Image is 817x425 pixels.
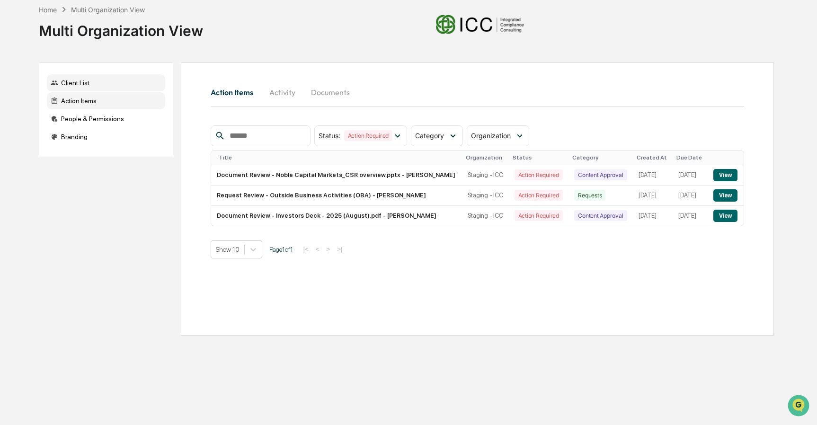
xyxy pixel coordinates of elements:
div: Organization [466,154,505,161]
span: [DATE] [84,129,103,136]
div: Content Approval [574,210,627,221]
td: [DATE] [633,206,673,226]
button: Action Items [211,81,261,104]
div: Created At [637,154,669,161]
div: Requests [574,190,605,201]
div: Category [572,154,629,161]
div: Action Required [515,190,563,201]
img: Integrated Compliance Consulting [432,10,527,38]
td: [DATE] [673,206,708,226]
div: Action Required [515,210,563,221]
span: • [79,129,82,136]
td: Staging - ICC [462,206,509,226]
button: >| [334,245,345,253]
div: 🖐️ [9,195,17,202]
button: View [713,189,737,202]
div: Past conversations [9,105,63,113]
div: activity tabs [211,81,744,104]
input: Clear [25,43,156,53]
div: Action Required [344,130,392,141]
span: Attestations [78,194,117,203]
div: 🔎 [9,212,17,220]
button: Documents [303,81,357,104]
span: Preclearance [19,194,61,203]
span: Status : [319,132,340,140]
a: 🗄️Attestations [65,190,121,207]
iframe: Open customer support [787,394,812,419]
td: [DATE] [633,165,673,186]
button: View [713,169,737,181]
div: Title [219,154,458,161]
div: Multi Organization View [71,6,145,14]
span: Pylon [94,235,115,242]
a: 🔎Data Lookup [6,208,63,225]
img: 1746055101610-c473b297-6a78-478c-a979-82029cc54cd1 [19,155,27,162]
div: People & Permissions [47,110,165,127]
img: 4531339965365_218c74b014194aa58b9b_72.jpg [20,72,37,89]
span: [PERSON_NAME] [29,129,77,136]
div: Status [513,154,565,161]
img: 1746055101610-c473b297-6a78-478c-a979-82029cc54cd1 [9,72,27,89]
a: 🖐️Preclearance [6,190,65,207]
span: Category [415,132,444,140]
img: Jack Rasmussen [9,145,25,160]
div: Content Approval [574,169,627,180]
div: 🗄️ [69,195,76,202]
td: [DATE] [673,165,708,186]
span: • [79,154,82,162]
a: Powered byPylon [67,234,115,242]
td: Staging - ICC [462,186,509,206]
td: Document Review - Noble Capital Markets_CSR overview.pptx - [PERSON_NAME] [211,165,462,186]
div: Due Date [676,154,704,161]
div: Client List [47,74,165,91]
span: [PERSON_NAME] [29,154,77,162]
div: Multi Organization View [39,15,203,39]
td: Document Review - Investors Deck - 2025 (August).pdf - [PERSON_NAME] [211,206,462,226]
div: Action Required [515,169,563,180]
span: [DATE] [84,154,103,162]
div: Branding [47,128,165,145]
td: Staging - ICC [462,165,509,186]
button: See all [147,103,172,115]
span: Page 1 of 1 [269,246,293,253]
button: < [313,245,322,253]
button: |< [300,245,311,253]
button: Start new chat [161,75,172,87]
button: View [713,210,737,222]
td: [DATE] [673,186,708,206]
div: Home [39,6,57,14]
span: Data Lookup [19,212,60,221]
td: [DATE] [633,186,673,206]
img: Steven Moralez [9,120,25,135]
p: How can we help? [9,20,172,35]
span: Organization [471,132,511,140]
button: Activity [261,81,303,104]
button: > [323,245,333,253]
div: We're available if you need us! [43,82,130,89]
td: Request Review - Outside Business Activities (OBA) - [PERSON_NAME] [211,186,462,206]
div: Start new chat [43,72,155,82]
div: Action Items [47,92,165,109]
